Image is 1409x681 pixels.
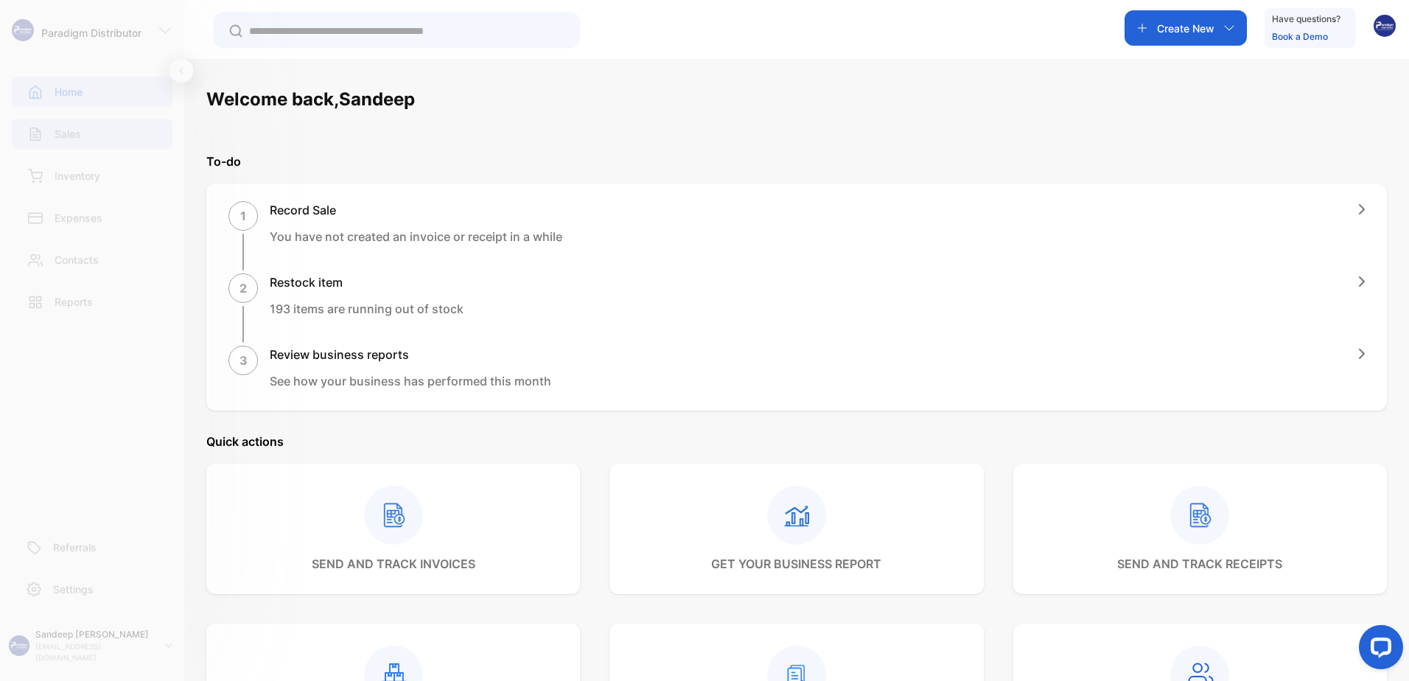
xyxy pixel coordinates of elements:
[1374,15,1396,37] img: avatar
[270,346,551,363] h1: Review business reports
[55,252,99,268] p: Contacts
[240,279,247,297] p: 2
[55,126,81,142] p: Sales
[240,352,248,369] p: 3
[41,25,141,41] p: Paradigm Distributor
[1272,31,1328,42] a: Book a Demo
[1157,21,1214,36] p: Create New
[206,86,415,113] h1: Welcome back, Sandeep
[206,433,1387,450] p: Quick actions
[1374,10,1396,46] button: avatar
[35,628,153,641] p: Sandeep [PERSON_NAME]
[270,300,464,318] p: 193 items are running out of stock
[1117,555,1282,573] p: send and track receipts
[270,273,464,291] h1: Restock item
[35,641,153,663] p: [EMAIL_ADDRESS][DOMAIN_NAME]
[53,539,97,555] p: Referrals
[206,153,1387,170] p: To-do
[12,19,34,41] img: logo
[55,294,93,310] p: Reports
[55,168,100,184] p: Inventory
[53,582,94,597] p: Settings
[55,210,102,226] p: Expenses
[1125,10,1247,46] button: Create New
[270,228,562,245] p: You have not created an invoice or receipt in a while
[270,372,551,390] p: See how your business has performed this month
[240,207,246,225] p: 1
[1347,619,1409,681] iframe: LiveChat chat widget
[1272,12,1340,27] p: Have questions?
[55,84,83,99] p: Home
[9,635,29,656] img: profile
[270,201,562,219] h1: Record Sale
[312,555,475,573] p: send and track invoices
[711,555,881,573] p: get your business report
